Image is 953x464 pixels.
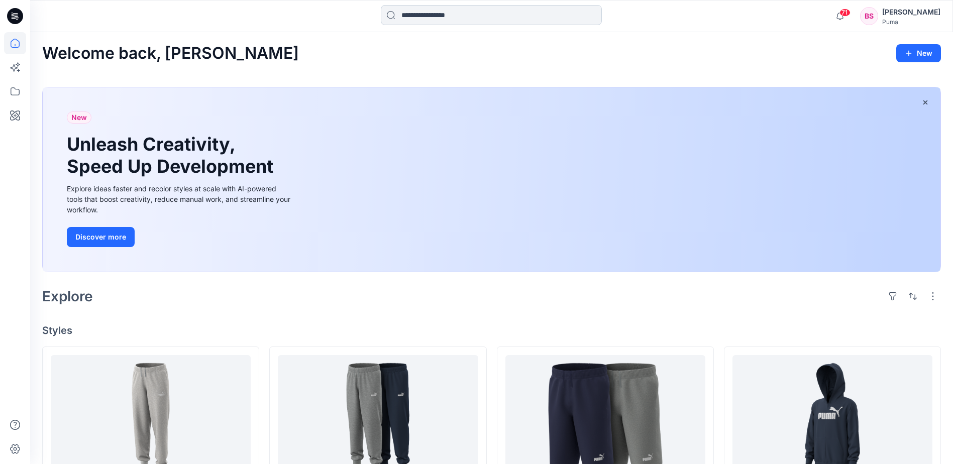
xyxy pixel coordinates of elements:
[896,44,941,62] button: New
[67,183,293,215] div: Explore ideas faster and recolor styles at scale with AI-powered tools that boost creativity, red...
[860,7,878,25] div: BS
[42,44,299,63] h2: Welcome back, [PERSON_NAME]
[71,111,87,124] span: New
[882,18,940,26] div: Puma
[67,227,135,247] button: Discover more
[42,288,93,304] h2: Explore
[839,9,851,17] span: 71
[67,227,293,247] a: Discover more
[67,134,278,177] h1: Unleash Creativity, Speed Up Development
[42,324,941,336] h4: Styles
[882,6,940,18] div: [PERSON_NAME]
